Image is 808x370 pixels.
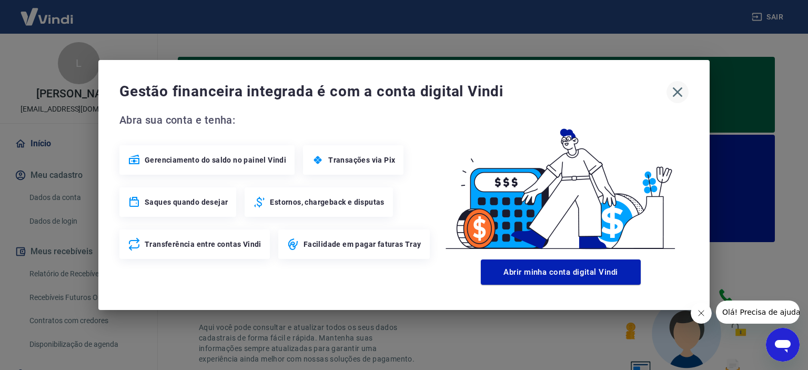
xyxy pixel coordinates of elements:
[481,259,641,285] button: Abrir minha conta digital Vindi
[6,7,88,16] span: Olá! Precisa de ajuda?
[145,239,261,249] span: Transferência entre contas Vindi
[270,197,384,207] span: Estornos, chargeback e disputas
[304,239,421,249] span: Facilidade em pagar faturas Tray
[716,301,800,324] iframe: Mensagem da empresa
[145,197,228,207] span: Saques quando desejar
[145,155,286,165] span: Gerenciamento do saldo no painel Vindi
[328,155,395,165] span: Transações via Pix
[766,328,800,362] iframe: Botão para abrir a janela de mensagens
[433,112,689,255] img: Good Billing
[119,81,666,102] span: Gestão financeira integrada é com a conta digital Vindi
[119,112,433,128] span: Abra sua conta e tenha:
[691,303,712,324] iframe: Fechar mensagem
